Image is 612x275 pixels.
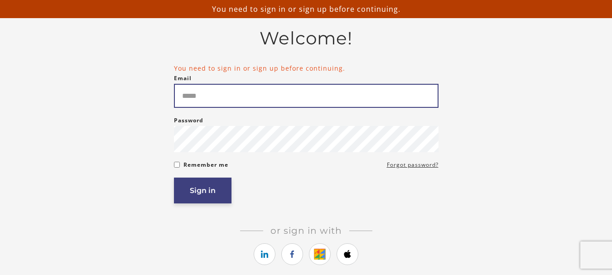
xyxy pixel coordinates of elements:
a: https://courses.thinkific.com/users/auth/google?ss%5Breferral%5D=&ss%5Buser_return_to%5D=%2Fcours... [309,243,331,265]
span: Or sign in with [263,225,349,236]
button: Sign in [174,178,231,203]
h2: Welcome! [174,28,439,49]
a: https://courses.thinkific.com/users/auth/linkedin?ss%5Breferral%5D=&ss%5Buser_return_to%5D=%2Fcou... [254,243,275,265]
a: https://courses.thinkific.com/users/auth/apple?ss%5Breferral%5D=&ss%5Buser_return_to%5D=%2Fcourse... [337,243,358,265]
a: https://courses.thinkific.com/users/auth/facebook?ss%5Breferral%5D=&ss%5Buser_return_to%5D=%2Fcou... [281,243,303,265]
label: Password [174,115,203,126]
label: Email [174,73,192,84]
li: You need to sign in or sign up before continuing. [174,63,439,73]
p: You need to sign in or sign up before continuing. [4,4,608,14]
a: Forgot password? [387,159,439,170]
label: Remember me [183,159,228,170]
